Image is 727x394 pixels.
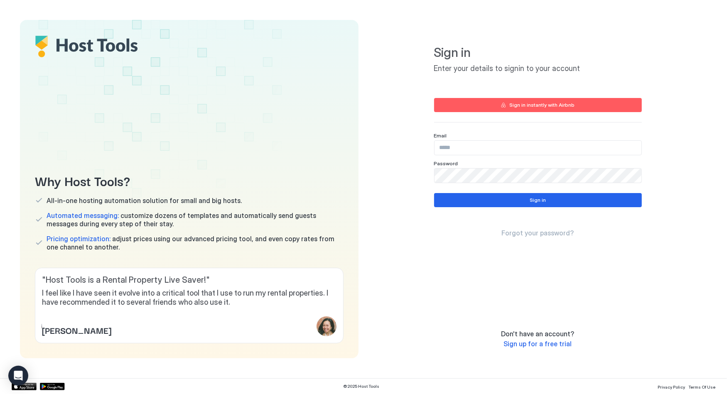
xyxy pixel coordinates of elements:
[12,383,37,390] a: App Store
[504,340,572,348] span: Sign up for a free trial
[434,160,458,166] span: Password
[343,384,379,389] span: © 2025 Host Tools
[434,193,642,207] button: Sign in
[434,64,642,73] span: Enter your details to signin to your account
[47,235,344,251] span: adjust prices using our advanced pricing tool, and even copy rates from one channel to another.
[434,132,447,139] span: Email
[317,316,336,336] div: profile
[658,384,685,389] span: Privacy Policy
[434,98,642,112] button: Sign in instantly with Airbnb
[434,45,642,61] span: Sign in
[502,229,574,237] a: Forgot your password?
[47,211,119,220] span: Automated messaging:
[530,196,546,204] div: Sign in
[47,196,242,205] span: All-in-one hosting automation solution for small and big hosts.
[501,330,575,338] span: Don't have an account?
[502,229,574,237] span: Forgot your password?
[40,383,65,390] a: Google Play Store
[8,366,28,386] div: Open Intercom Messenger
[504,340,572,348] a: Sign up for a free trial
[688,382,715,391] a: Terms Of Use
[47,211,344,228] span: customize dozens of templates and automatically send guests messages during every step of their s...
[35,171,344,190] span: Why Host Tools?
[47,235,111,243] span: Pricing optimization:
[42,289,336,307] span: I feel like I have seen it evolve into a critical tool that I use to run my rental properties. I ...
[42,275,336,285] span: " Host Tools is a Rental Property Live Saver! "
[509,101,575,109] div: Sign in instantly with Airbnb
[435,169,642,183] input: Input Field
[435,141,641,155] input: Input Field
[42,324,111,336] span: [PERSON_NAME]
[688,384,715,389] span: Terms Of Use
[658,382,685,391] a: Privacy Policy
